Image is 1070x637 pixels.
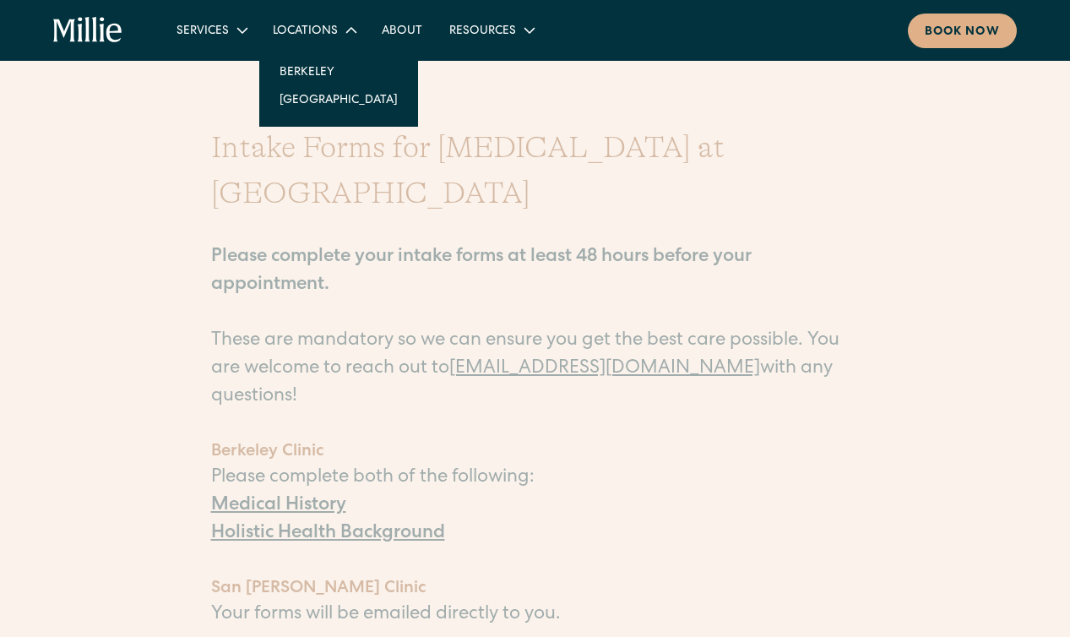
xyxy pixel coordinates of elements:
[925,24,1000,41] div: Book now
[163,16,259,44] div: Services
[436,16,546,44] div: Resources
[211,248,752,295] strong: Please complete your intake forms at least 48 hours before your appointment.
[211,602,860,629] p: Your forms will be emailed directly to you.
[273,23,338,41] div: Locations
[211,444,323,460] strong: Berkeley Clinic
[211,497,346,515] a: Medical History
[211,548,860,576] p: ‍
[211,216,860,411] p: These are mandatory so we can ensure you get the best care possible. You are welcome to reach out...
[211,580,426,597] strong: San [PERSON_NAME] Clinic
[908,14,1017,48] a: Book now
[177,23,229,41] div: Services
[368,16,436,44] a: About
[211,411,860,439] p: ‍
[266,85,411,113] a: [GEOGRAPHIC_DATA]
[449,23,516,41] div: Resources
[449,360,760,378] a: [EMAIL_ADDRESS][DOMAIN_NAME]
[211,525,445,543] a: Holistic Health Background
[259,16,368,44] div: Locations
[259,44,418,127] nav: Locations
[211,125,860,216] h1: Intake Forms for [MEDICAL_DATA] at [GEOGRAPHIC_DATA]
[211,465,860,493] p: Please complete both of the following:
[266,57,411,85] a: Berkeley
[53,17,122,44] a: home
